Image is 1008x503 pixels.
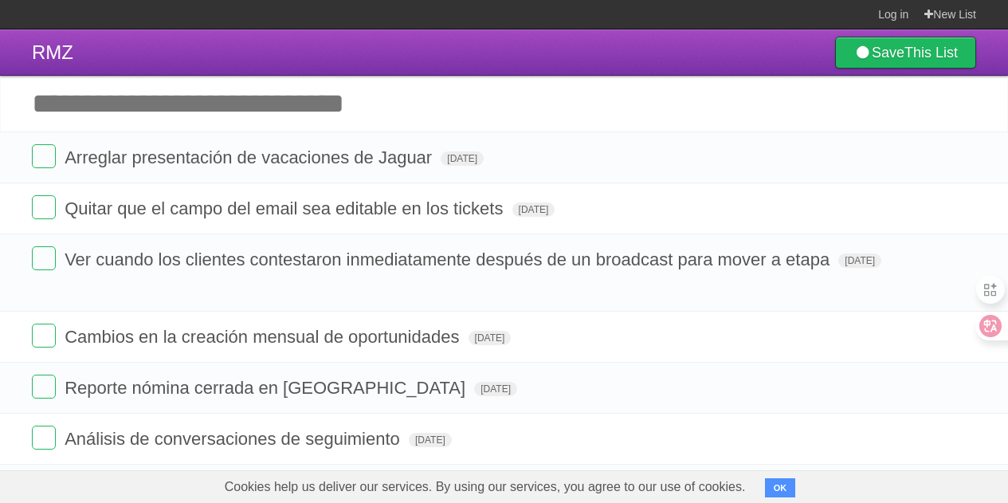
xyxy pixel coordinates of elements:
[32,246,56,270] label: Done
[32,426,56,450] label: Done
[474,382,517,396] span: [DATE]
[32,375,56,399] label: Done
[765,478,796,497] button: OK
[469,331,512,345] span: [DATE]
[32,144,56,168] label: Done
[65,250,833,269] span: Ver cuando los clientes contestaron inmediatamente después de un broadcast para mover a etapa
[65,327,463,347] span: Cambios en la creación mensual de oportunidades
[441,151,484,166] span: [DATE]
[512,202,555,217] span: [DATE]
[32,41,73,63] span: RMZ
[904,45,958,61] b: This List
[65,198,507,218] span: Quitar que el campo del email sea editable en los tickets
[209,471,762,503] span: Cookies help us deliver our services. By using our services, you agree to our use of cookies.
[65,147,436,167] span: Arreglar presentación de vacaciones de Jaguar
[409,433,452,447] span: [DATE]
[835,37,976,69] a: SaveThis List
[32,195,56,219] label: Done
[65,378,469,398] span: Reporte nómina cerrada en [GEOGRAPHIC_DATA]
[32,324,56,348] label: Done
[65,429,404,449] span: Análisis de conversaciones de seguimiento
[838,253,881,268] span: [DATE]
